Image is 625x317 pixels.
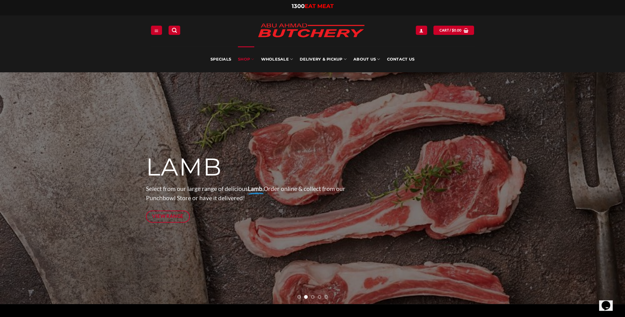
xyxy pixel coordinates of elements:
a: About Us [353,46,380,72]
span: Select from our large range of delicious Order online & collect from our Punchbowl Store or have ... [146,185,345,202]
a: Delivery & Pickup [300,46,347,72]
iframe: chat widget [599,292,619,311]
li: Page dot 3 [311,295,315,299]
img: Abu Ahmad Butchery [252,19,370,43]
strong: Lamb. [248,185,264,192]
a: Contact Us [387,46,415,72]
a: Wholesale [261,46,293,72]
li: Page dot 5 [324,295,328,299]
a: View cart [433,26,474,35]
span: $ [452,27,454,33]
span: View Range [152,212,184,220]
span: LAMB [146,152,222,182]
a: 1300EAT MEAT [292,3,334,10]
span: Cart / [439,27,461,33]
li: Page dot 2 [304,295,308,299]
a: Search [169,26,180,35]
a: SHOP [238,46,254,72]
a: Login [416,26,427,35]
span: EAT MEAT [305,3,334,10]
a: Specials [210,46,231,72]
a: View Range [146,210,190,222]
li: Page dot 4 [318,295,321,299]
li: Page dot 1 [297,295,301,299]
span: 1300 [292,3,305,10]
a: Menu [151,26,162,35]
bdi: 0.00 [452,28,462,32]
